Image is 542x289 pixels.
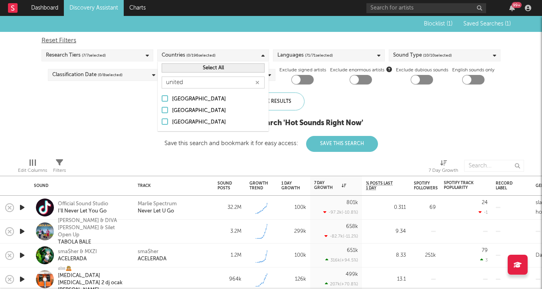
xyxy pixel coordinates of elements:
[305,51,333,60] span: ( 71 / 71 selected)
[314,181,346,190] div: 7 Day Growth
[479,210,488,215] div: -1
[323,210,358,215] div: -97.2k ( -10.8 % )
[58,265,128,272] div: 𝔞𝔦𝔪🙇🏼
[138,201,177,208] a: Marlie Spectrum
[172,118,265,127] div: [GEOGRAPHIC_DATA]
[393,51,452,60] div: Sound Type
[138,248,158,256] a: sma$her
[277,51,333,60] div: Languages
[58,208,108,215] div: I'll Never Let You Go
[414,181,438,191] div: Spotify Followers
[18,166,47,175] div: Edit Columns
[218,181,232,191] div: Sound Posts
[58,217,128,239] div: [PERSON_NAME] & DIVA [PERSON_NAME] & Silet Open Up
[98,70,123,80] span: ( 0 / 8 selected)
[325,258,358,263] div: 316k ( +94.5 % )
[306,136,378,152] button: Save This Search
[58,217,128,246] a: [PERSON_NAME] & DIVA [PERSON_NAME] & Silet Open UpTABOLA BALE
[366,251,406,260] div: 8.33
[482,248,488,253] div: 79
[58,248,97,263] a: sma$her & MXZIACELERADA
[218,203,241,212] div: 32.2M
[346,224,358,229] div: 658k
[461,21,511,27] button: Saved Searches (1)
[218,275,241,284] div: 964k
[464,160,524,172] input: Search...
[281,275,306,284] div: 126k
[162,77,265,88] input: Filter...
[237,92,305,110] div: Update Results
[164,118,378,128] div: Latest Results for Your Search ' Hot Sounds Right Now '
[249,181,269,191] div: Growth Trend
[396,65,448,75] label: Exclude dubious sounds
[53,166,66,175] div: Filters
[366,227,406,236] div: 9.34
[366,203,406,212] div: 0.311
[414,251,436,260] div: 251k
[444,181,476,190] div: Spotify Track Popularity
[46,51,106,60] div: Research Tiers
[53,156,66,179] div: Filters
[429,156,458,179] div: 7 Day Growth
[172,106,265,116] div: [GEOGRAPHIC_DATA]
[424,21,453,27] span: Blocklist
[58,248,97,256] div: sma$her & MXZI
[162,51,216,60] div: Countries
[324,234,358,239] div: -82.7k ( -11.2 % )
[281,227,306,236] div: 299k
[138,256,166,263] a: ACELERADA
[172,94,265,104] div: [GEOGRAPHIC_DATA]
[429,166,458,175] div: 7 Day Growth
[18,156,47,179] div: Edit Columns
[482,200,488,205] div: 24
[386,65,392,73] button: Exclude enormous artists
[52,70,123,80] div: Classification Date
[138,183,206,188] div: Track
[281,251,306,260] div: 100k
[505,21,511,27] span: ( 1 )
[281,181,300,191] div: 1 Day Growth
[58,201,108,215] a: Official Sound StudioI'll Never Let You Go
[218,251,241,260] div: 1.2M
[162,63,265,73] button: Select All
[452,65,495,75] label: English sounds only
[463,21,511,27] span: Saved Searches
[164,140,378,146] div: Save this search and bookmark it for easy access:
[325,281,358,287] div: 207k ( +70.8 % )
[186,51,216,60] span: ( 0 / 196 selected)
[414,203,436,212] div: 69
[480,258,488,263] div: 3
[366,275,406,284] div: 13.1
[279,65,326,75] label: Exclude signed artists
[34,183,126,188] div: Sound
[496,181,516,191] div: Record Label
[82,51,106,60] span: ( 7 / 7 selected)
[58,256,97,263] div: ACELERADA
[58,239,128,246] div: TABOLA BALE
[346,272,358,277] div: 499k
[366,3,486,13] input: Search for artists
[512,2,522,8] div: 99 +
[447,21,453,27] span: ( 1 )
[138,208,174,215] a: Never Let U Go
[347,248,358,253] div: 651k
[218,227,241,236] div: 3.2M
[281,203,306,212] div: 100k
[330,65,392,75] span: Exclude enormous artists
[366,181,394,191] span: % Posts Last 1 Day
[42,36,500,45] div: Reset Filters
[58,201,108,208] div: Official Sound Studio
[346,200,358,205] div: 801k
[509,5,515,11] button: 99+
[423,51,452,60] span: ( 10 / 10 selected)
